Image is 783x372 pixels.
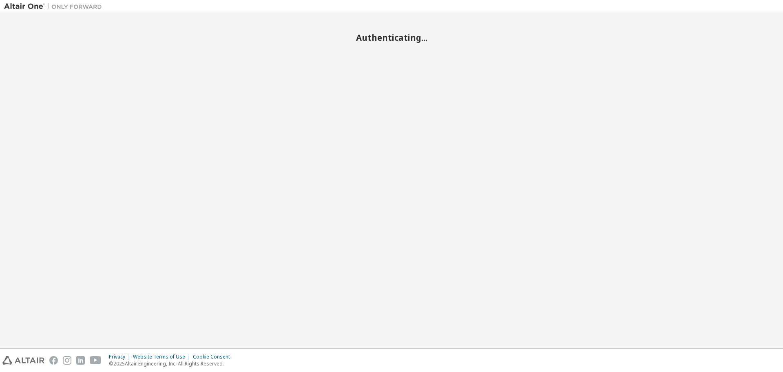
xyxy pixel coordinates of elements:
img: facebook.svg [49,356,58,365]
img: youtube.svg [90,356,102,365]
img: linkedin.svg [76,356,85,365]
h2: Authenticating... [4,32,779,43]
div: Privacy [109,354,133,360]
div: Cookie Consent [193,354,235,360]
img: Altair One [4,2,106,11]
img: altair_logo.svg [2,356,44,365]
p: © 2025 Altair Engineering, Inc. All Rights Reserved. [109,360,235,367]
div: Website Terms of Use [133,354,193,360]
img: instagram.svg [63,356,71,365]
